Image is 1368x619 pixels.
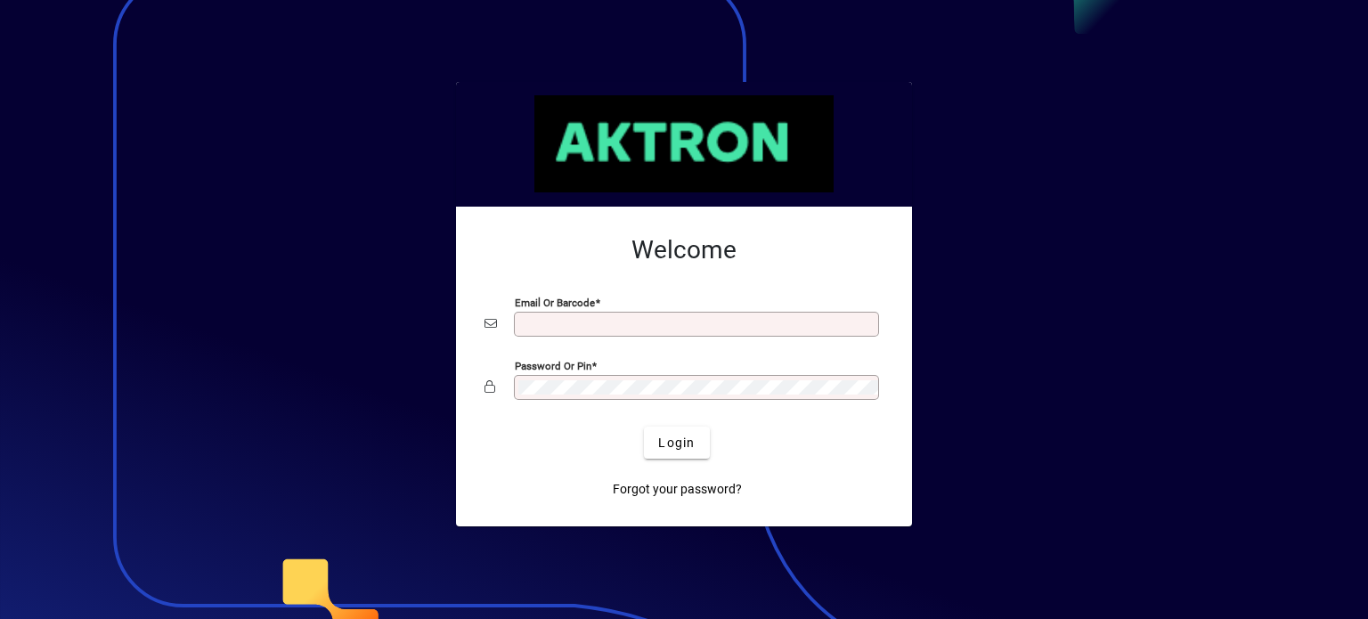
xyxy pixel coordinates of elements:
[658,434,695,452] span: Login
[484,235,883,265] h2: Welcome
[644,427,709,459] button: Login
[606,473,749,505] a: Forgot your password?
[613,480,742,499] span: Forgot your password?
[515,297,595,309] mat-label: Email or Barcode
[515,360,591,372] mat-label: Password or Pin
